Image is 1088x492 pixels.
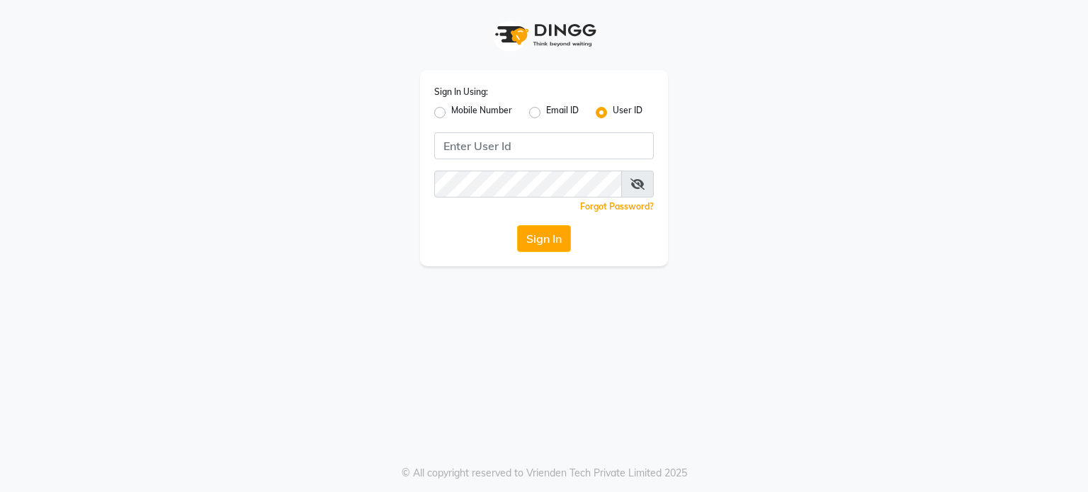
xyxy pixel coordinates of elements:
[434,132,654,159] input: Username
[451,104,512,121] label: Mobile Number
[517,225,571,252] button: Sign In
[613,104,642,121] label: User ID
[434,86,488,98] label: Sign In Using:
[580,201,654,212] a: Forgot Password?
[546,104,579,121] label: Email ID
[434,171,622,198] input: Username
[487,14,601,56] img: logo1.svg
